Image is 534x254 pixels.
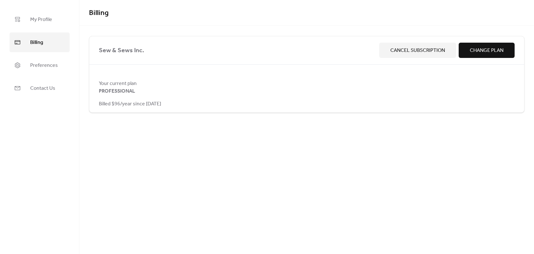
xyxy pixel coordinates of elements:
a: My Profile [10,10,70,29]
span: Your current plan [99,80,515,88]
a: Billing [10,32,70,52]
span: PROFESSIONAL [99,88,135,95]
span: My Profile [30,15,52,25]
button: Cancel Subscription [379,43,456,58]
span: Contact Us [30,83,55,94]
span: Billed $96/year since [DATE] [99,100,161,108]
span: Billing [89,6,109,20]
a: Preferences [10,55,70,75]
span: Billing [30,38,43,48]
span: Sew & Sews Inc. [99,46,377,56]
a: Contact Us [10,78,70,98]
button: Change Plan [459,43,515,58]
span: Cancel Subscription [390,47,445,54]
span: Preferences [30,60,58,71]
span: Change Plan [470,47,503,54]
